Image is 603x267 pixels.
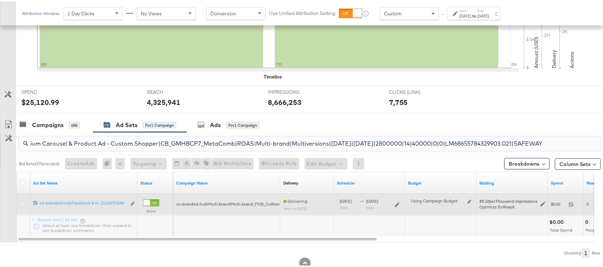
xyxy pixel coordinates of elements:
span: ↑ [440,12,447,15]
span: REACH [147,87,200,94]
div: for 1 Campaign [226,121,259,127]
div: Ads [210,120,221,128]
div: 8,666,253 [268,96,301,106]
span: 0 [587,200,589,206]
div: Showing: [564,250,582,255]
a: Shows the current state of your Ad Set. [140,179,170,185]
div: 0 [585,218,591,225]
label: Start: [460,7,472,12]
div: Attribution Window: [21,10,60,15]
text: Delivery [551,49,558,67]
div: Campaigns [32,120,64,128]
div: [DATE] [478,12,489,17]
label: End: [478,7,489,12]
div: 686 [69,121,80,127]
em: $9.10 [480,197,489,203]
a: Shows when your Ad Set is scheduled to deliver. [337,179,403,185]
div: co-branded-hub|Facebook & In...21|SAFEWAY [40,199,126,205]
div: Using Campaign Budget [411,197,466,203]
span: IMPRESSIONS [268,87,322,94]
a: Shows the current budget of Ad Set. [408,179,474,185]
div: [DATE] [460,12,472,17]
a: Shows your bid and optimisation settings for this Ad Set. [480,179,545,185]
em: Thousand Impressions [496,197,538,203]
div: Delivery [283,179,298,185]
text: Actions [569,50,575,67]
div: 1 [582,247,590,256]
span: People [586,226,599,232]
div: 7,755 [389,96,408,106]
span: $0.00 [551,200,566,206]
span: Custom [384,9,402,15]
div: for 1 Campaign [143,121,176,127]
div: Row [592,250,601,255]
button: Breakdowns [504,157,550,168]
a: Your campaign name. [176,179,278,185]
div: Ad Sets ( 0 Selected) [19,159,60,166]
span: CLICKS (LINK) [389,87,443,94]
div: Ad Sets [116,120,138,128]
div: $0.00 [550,218,566,225]
span: per [480,197,538,203]
span: [DATE] [366,197,378,203]
div: 4,325,941 [147,96,180,106]
span: [DATE] [340,197,352,203]
sub: 00:00 [340,205,348,209]
div: $25,120.99 [21,96,59,106]
a: Reflects the ability of your Ad Set to achieve delivery based on ad states, schedule and budget. [283,179,298,185]
label: Active [143,208,159,212]
label: Use Unified Attribution Setting: [269,9,336,15]
span: SPEND [21,87,75,94]
sub: 23:59 [366,205,374,209]
a: co-branded-hub|Facebook & In...21|SAFEWAY [40,199,126,207]
span: Conversion [210,9,236,15]
span: co-branded-hub|Multi-brand|Multi-brand_FY25_CoBrand_National_GMHBC P7|[PERSON_NAME]|[DATE]|[DATE]... [176,200,543,206]
div: Timeline [264,72,282,79]
span: No Views [141,9,162,15]
span: Delivering [283,197,307,203]
div: Optimize for [480,203,538,209]
sub: ends on [DATE] [284,205,307,210]
input: Search Ad Set Name, ID or Objective [28,132,548,146]
a: The total amount spent to date. [551,179,581,185]
em: Reach [503,203,515,208]
div: 0 [103,157,115,168]
a: Your Ad Set name. [33,179,135,185]
span: 1 Day Clicks [68,9,95,15]
strong: to [472,12,478,17]
span: Total Spend [550,226,573,232]
button: Column Sets [555,157,601,168]
text: Amount (USD) [533,35,540,67]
